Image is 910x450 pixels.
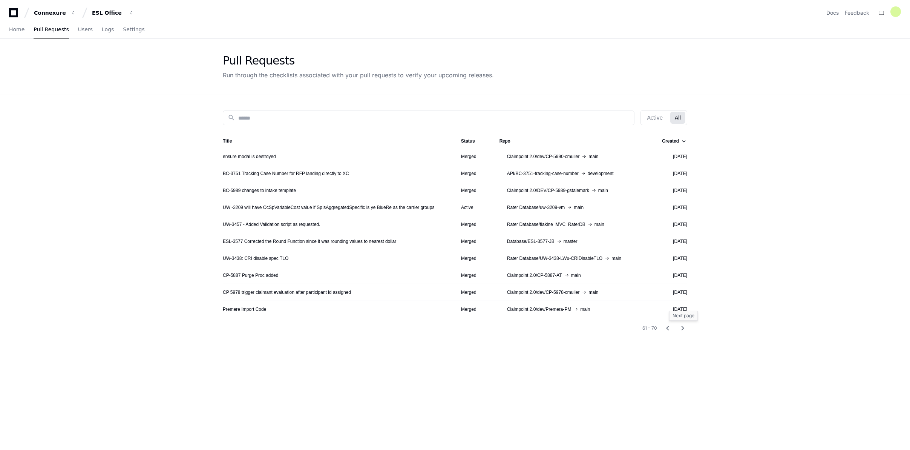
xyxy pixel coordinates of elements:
[564,238,578,244] span: master
[461,289,487,295] div: Merged
[223,238,396,244] a: ESL-3577 Corrected the Round Function since it was rounding values to nearest dollar
[662,138,686,144] div: Created
[657,187,687,194] div: [DATE]
[571,272,581,278] span: main
[223,170,349,177] a: BC-3751 Tracking Case Number for RFP landing directly to XC
[678,324,687,333] mat-icon: chevron_right
[826,9,839,17] a: Docs
[507,238,555,244] span: Database/ESL-3577-JB
[223,255,288,261] a: UW-3438: CRI disable spec TLO
[588,170,614,177] span: development
[657,204,687,210] div: [DATE]
[598,187,608,194] span: main
[223,221,320,227] a: UW-3457 - Added Validation script as requested.
[574,204,584,210] span: main
[223,204,434,210] a: UW -3209 will have OcSpVariableCost value if SpIsAggregatedSpecific is ye BlueRe as the carrier g...
[461,306,487,312] div: Merged
[642,325,657,331] div: 61 - 70
[223,138,449,144] div: Title
[507,255,602,261] span: Rater Database/UW-3438-LWu-CRIDisableTLO
[507,170,579,177] span: API/BC-3751-tracking-case-number
[461,255,487,261] div: Merged
[662,138,679,144] div: Created
[657,238,687,244] div: [DATE]
[9,21,25,38] a: Home
[663,324,672,333] mat-icon: chevron_left
[657,272,687,278] div: [DATE]
[461,272,487,278] div: Merged
[461,238,487,244] div: Merged
[461,204,487,210] div: Active
[228,114,235,121] mat-icon: search
[642,112,667,124] button: Active
[669,311,698,321] div: Next page
[102,21,114,38] a: Logs
[594,221,604,227] span: main
[78,27,93,32] span: Users
[123,21,144,38] a: Settings
[507,154,580,160] span: Claimpoint 2.0/dev/CP-5990-cmuller
[588,154,598,160] span: main
[657,170,687,177] div: [DATE]
[123,27,144,32] span: Settings
[34,21,69,38] a: Pull Requests
[507,221,585,227] span: Rater Database/flakine_MVC_RaterDB
[34,27,69,32] span: Pull Requests
[223,289,351,295] a: CP 5978 trigger claimant evaluation after participant id assigned
[507,204,565,210] span: Rater Database/uw-3209-vm
[461,221,487,227] div: Merged
[657,306,687,312] div: [DATE]
[102,27,114,32] span: Logs
[461,187,487,194] div: Merged
[223,187,296,194] a: BC-5989 changes to intake template
[461,138,487,144] div: Status
[580,306,590,312] span: main
[670,112,685,124] button: All
[223,71,494,80] div: Run through the checklists associated with your pull requests to verify your upcoming releases.
[493,134,651,148] th: Repo
[657,221,687,227] div: [DATE]
[223,154,276,160] a: ensure modal is destroyed
[461,154,487,160] div: Merged
[92,9,124,17] div: ESL Office
[588,289,598,295] span: main
[845,9,869,17] button: Feedback
[461,138,475,144] div: Status
[223,138,232,144] div: Title
[223,272,278,278] a: CP-5887 Purge Proc added
[461,170,487,177] div: Merged
[507,306,571,312] span: Claimpoint 2.0/dev/Premera-PM
[31,6,79,20] button: Connexure
[657,289,687,295] div: [DATE]
[34,9,66,17] div: Connexure
[507,289,580,295] span: Claimpoint 2.0/dev/CP-5978-cmuller
[223,54,494,68] div: Pull Requests
[9,27,25,32] span: Home
[611,255,621,261] span: main
[223,306,266,312] a: Premere Import Code
[78,21,93,38] a: Users
[507,272,562,278] span: Claimpoint 2.0/CP-5887-AT
[89,6,137,20] button: ESL Office
[657,255,687,261] div: [DATE]
[507,187,589,194] span: Claimpoint 2.0/DEV/CP-5989-gstalemark
[657,154,687,160] div: [DATE]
